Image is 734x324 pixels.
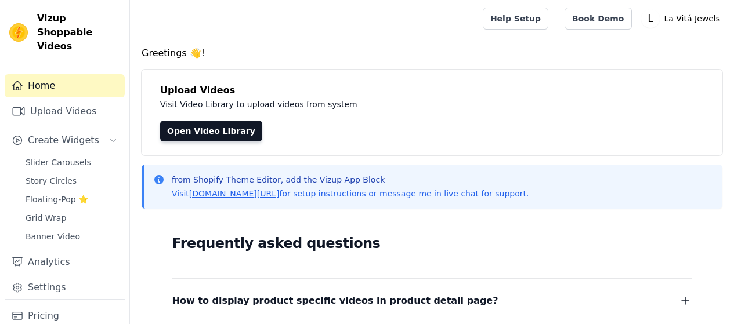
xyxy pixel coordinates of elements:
span: Slider Carousels [26,156,91,168]
p: La Vitá Jewels [660,8,725,29]
button: How to display product specific videos in product detail page? [172,293,692,309]
span: Create Widgets [28,133,99,147]
a: Analytics [5,250,125,274]
p: from Shopify Theme Editor, add the Vizup App Block [172,174,529,185]
a: Slider Carousels [19,154,125,170]
a: Floating-Pop ⭐ [19,191,125,207]
img: Vizup [9,23,28,42]
a: Book Demo [565,8,631,30]
a: Home [5,74,125,97]
span: Vizup Shoppable Videos [37,12,120,53]
h4: Greetings 👋! [142,46,722,60]
text: L [648,13,653,24]
p: Visit Video Library to upload videos from system [160,97,680,111]
a: [DOMAIN_NAME][URL] [189,189,280,198]
button: Create Widgets [5,129,125,152]
span: Banner Video [26,231,80,242]
a: Grid Wrap [19,210,125,226]
button: L La Vitá Jewels [641,8,725,29]
span: Grid Wrap [26,212,66,224]
a: Upload Videos [5,100,125,123]
h2: Frequently asked questions [172,232,692,255]
a: Story Circles [19,173,125,189]
a: Open Video Library [160,121,262,141]
p: Visit for setup instructions or message me in live chat for support. [172,188,529,199]
a: Settings [5,276,125,299]
span: How to display product specific videos in product detail page? [172,293,498,309]
span: Floating-Pop ⭐ [26,194,88,205]
h4: Upload Videos [160,83,704,97]
a: Banner Video [19,228,125,245]
a: Help Setup [483,8,548,30]
span: Story Circles [26,175,77,187]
